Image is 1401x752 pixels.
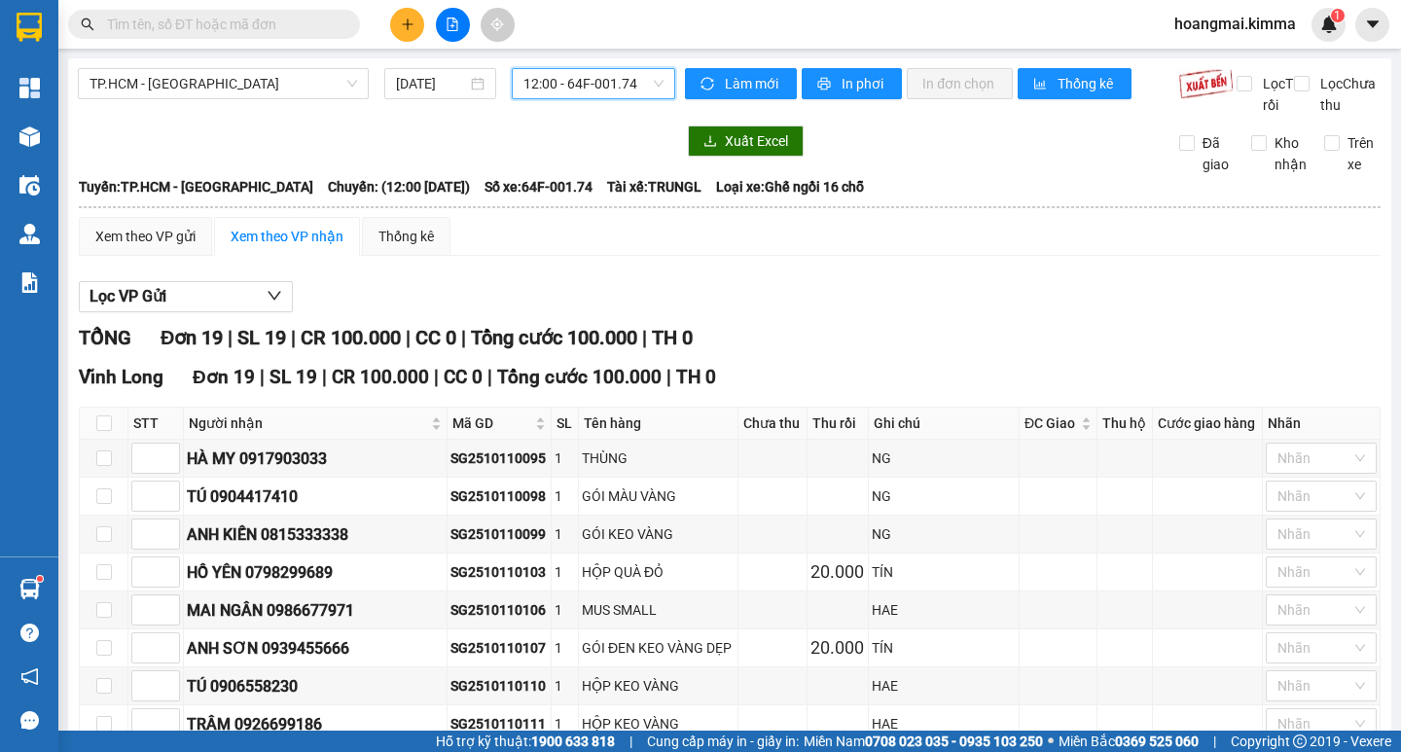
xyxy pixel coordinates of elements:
div: ANH SƠN 0939455666 [187,636,444,661]
sup: 1 [37,576,43,582]
td: SG2510110111 [448,705,552,743]
span: down [267,288,282,304]
div: HAE [872,713,1016,734]
div: HỘP KEO VÀNG [582,713,735,734]
span: ĐC Giao [1024,412,1077,434]
div: TÚ 0906558230 [187,674,444,698]
div: TÍN [872,637,1016,659]
span: 1 [1334,9,1341,22]
span: SL 19 [269,366,317,388]
span: hoangmai.kimma [1159,12,1311,36]
span: Vĩnh Long [79,366,163,388]
img: warehouse-icon [19,175,40,196]
div: 1 [555,485,575,507]
div: SG2510110103 [450,561,548,583]
span: | [487,366,492,388]
img: logo-vxr [17,13,42,42]
img: warehouse-icon [19,224,40,244]
img: icon-new-feature [1320,16,1338,33]
span: | [461,326,466,349]
span: Xuất Excel [725,130,788,152]
div: 1 [555,448,575,469]
span: Tổng cước 100.000 [471,326,637,349]
div: GÓI ĐEN KEO VÀNG DẸP [582,637,735,659]
button: bar-chartThống kê [1018,68,1132,99]
span: sync [700,77,717,92]
span: Tài xế: TRUNGL [607,176,701,197]
div: NG [872,523,1016,545]
button: plus [390,8,424,42]
span: CC 0 [415,326,456,349]
span: message [20,711,39,730]
span: Lọc VP Gửi [90,284,166,308]
span: | [666,366,671,388]
img: 9k= [1178,68,1234,99]
div: MAI NGÂN 0986677971 [187,598,444,623]
button: caret-down [1355,8,1389,42]
div: 1 [555,561,575,583]
span: | [260,366,265,388]
span: caret-down [1364,16,1382,33]
button: syncLàm mới [685,68,797,99]
span: plus [401,18,414,31]
img: dashboard-icon [19,78,40,98]
span: Đã giao [1195,132,1237,175]
span: | [322,366,327,388]
span: TỔNG [79,326,131,349]
th: Chưa thu [738,408,807,440]
div: Xem theo VP nhận [231,226,343,247]
span: Lọc Chưa thu [1312,73,1381,116]
span: CR 100.000 [301,326,401,349]
span: | [291,326,296,349]
button: aim [481,8,515,42]
div: GÓI MÀU VÀNG [582,485,735,507]
td: SG2510110098 [448,478,552,516]
div: SG2510110111 [450,713,548,734]
div: THÙNG [582,448,735,469]
div: HÀ MY 0917903033 [187,447,444,471]
div: 1 [555,637,575,659]
img: warehouse-icon [19,126,40,147]
sup: 1 [1331,9,1345,22]
th: Thu rồi [808,408,869,440]
strong: 0708 023 035 - 0935 103 250 [865,734,1043,749]
span: | [228,326,233,349]
div: TÍN [872,561,1016,583]
td: SG2510110103 [448,554,552,591]
span: Số xe: 64F-001.74 [485,176,593,197]
span: Trên xe [1340,132,1382,175]
span: CR 100.000 [332,366,429,388]
div: HAE [872,675,1016,697]
span: copyright [1293,734,1307,748]
span: search [81,18,94,31]
th: Cước giao hàng [1153,408,1263,440]
span: TH 0 [652,326,693,349]
div: MUS SMALL [582,599,735,621]
div: 1 [555,523,575,545]
span: Lọc Thu rồi [1255,73,1311,116]
div: TÚ 0904417410 [187,484,444,509]
strong: 1900 633 818 [531,734,615,749]
td: SG2510110110 [448,667,552,705]
span: CC 0 [444,366,483,388]
span: download [703,134,717,150]
div: NG [872,448,1016,469]
button: file-add [436,8,470,42]
div: SG2510110095 [450,448,548,469]
span: printer [817,77,834,92]
td: SG2510110099 [448,516,552,554]
div: HỘP QUÀ ĐỎ [582,561,735,583]
span: Chuyến: (12:00 [DATE]) [328,176,470,197]
span: Miền Bắc [1059,731,1199,752]
td: SG2510110107 [448,629,552,667]
span: 12:00 - 64F-001.74 [523,69,664,98]
td: SG2510110095 [448,440,552,478]
th: Thu hộ [1097,408,1153,440]
span: TP.HCM - Vĩnh Long [90,69,357,98]
span: Đơn 19 [161,326,223,349]
input: 11/10/2025 [396,73,467,94]
span: | [406,326,411,349]
div: Nhãn [1268,412,1375,434]
span: | [434,366,439,388]
span: Miền Nam [804,731,1043,752]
